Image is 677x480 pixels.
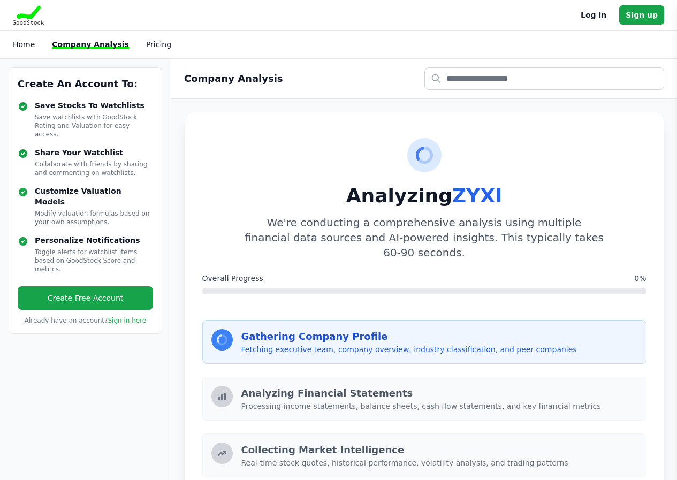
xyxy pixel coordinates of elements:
[35,113,153,139] p: Save watchlists with GoodStock Rating and Valuation for easy access.
[245,215,604,260] p: We're conducting a comprehensive analysis using multiple financial data sources and AI-powered in...
[52,40,129,49] a: Company Analysis
[18,286,153,310] a: Create Free Account
[35,209,153,226] p: Modify valuation formulas based on your own assumptions.
[35,147,153,158] h4: Share Your Watchlist
[241,386,637,401] h3: Analyzing Financial Statements
[619,5,664,25] a: Sign up
[241,401,637,412] p: Processing income statements, balance sheets, cash flow statements, and key financial metrics
[35,186,153,207] h4: Customize Valuation Models
[35,100,153,111] h4: Save Stocks To Watchlists
[35,235,153,246] h4: Personalize Notifications
[581,9,606,21] a: Log in
[18,77,153,92] h3: Create An Account To:
[452,185,502,207] span: ZYXI
[202,185,646,207] h1: Analyzing
[634,273,646,284] span: 0%
[146,40,171,49] a: Pricing
[241,443,637,458] h3: Collecting Market Intelligence
[13,5,44,25] img: Goodstock Logo
[202,273,263,284] span: Overall Progress
[35,160,153,177] p: Collaborate with friends by sharing and commenting on watchlists.
[241,344,637,355] p: Fetching executive team, company overview, industry classification, and peer companies
[241,329,637,344] h3: Gathering Company Profile
[35,248,153,273] p: Toggle alerts for watchlist items based on GoodStock Score and metrics.
[184,71,283,86] h2: Company Analysis
[18,316,153,325] p: Already have an account?
[241,458,637,468] p: Real-time stock quotes, historical performance, volatility analysis, and trading patterns
[108,317,146,324] a: Sign in here
[13,40,35,49] a: Home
